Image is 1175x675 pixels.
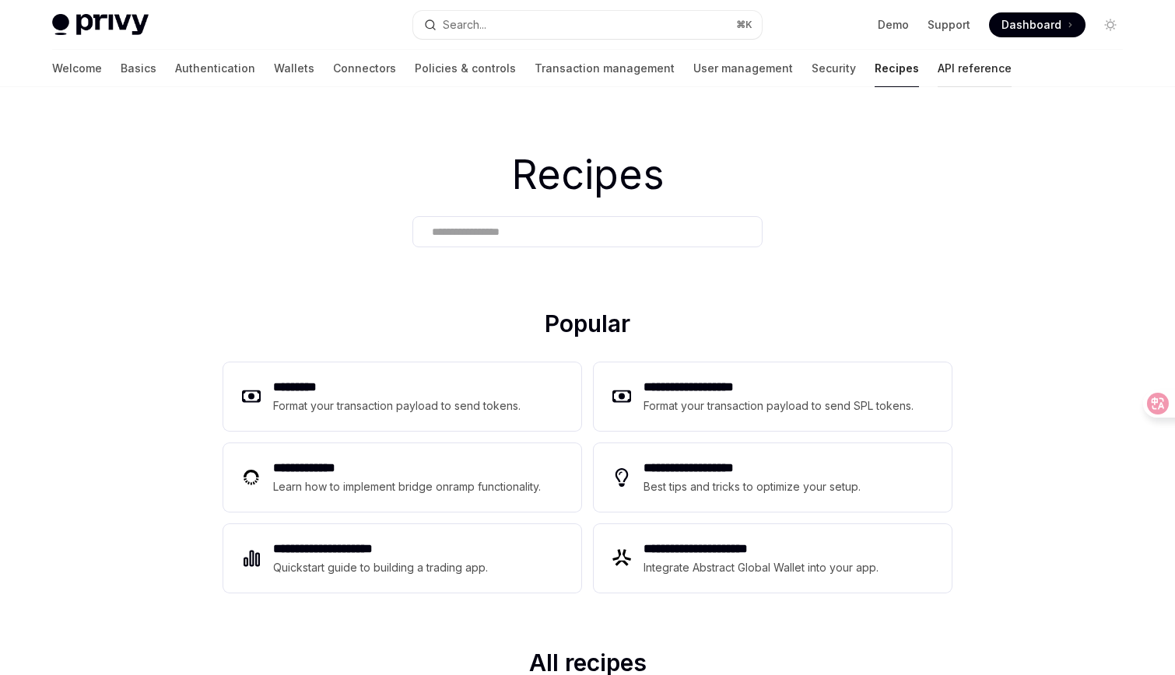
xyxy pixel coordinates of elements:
a: Policies & controls [415,50,516,87]
a: API reference [938,50,1012,87]
button: Open search [413,11,762,39]
a: Authentication [175,50,255,87]
h2: Popular [223,310,952,344]
div: Format your transaction payload to send tokens. [273,397,521,415]
button: Toggle dark mode [1098,12,1123,37]
a: User management [693,50,793,87]
a: Security [812,50,856,87]
div: Learn how to implement bridge onramp functionality. [273,477,545,496]
span: ⌘ K [736,19,752,31]
div: Quickstart guide to building a trading app. [273,558,489,577]
a: Demo [878,17,909,33]
a: Support [928,17,970,33]
a: **** **** ***Learn how to implement bridge onramp functionality. [223,443,581,512]
a: Welcome [52,50,102,87]
div: Best tips and tricks to optimize your setup. [644,477,863,496]
img: light logo [52,14,149,36]
div: Search... [443,16,486,34]
a: Basics [121,50,156,87]
span: Dashboard [1001,17,1061,33]
a: Dashboard [989,12,1086,37]
a: **** ****Format your transaction payload to send tokens. [223,362,581,431]
div: Format your transaction payload to send SPL tokens. [644,397,915,415]
a: Recipes [875,50,919,87]
a: Wallets [274,50,314,87]
div: Integrate Abstract Global Wallet into your app. [644,558,880,577]
a: Transaction management [535,50,675,87]
a: Connectors [333,50,396,87]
